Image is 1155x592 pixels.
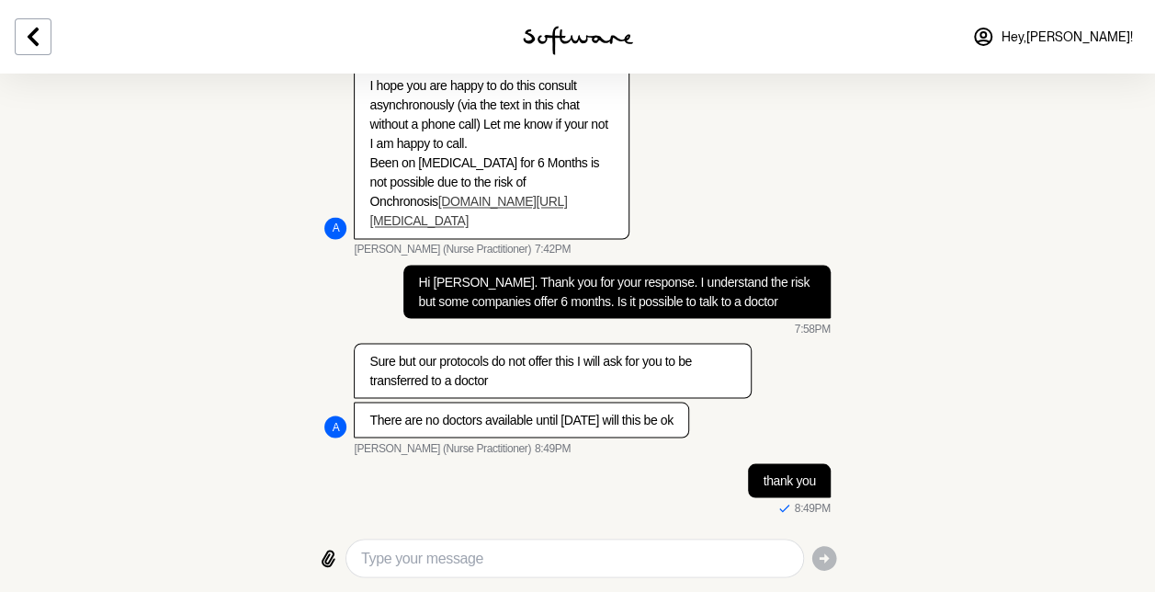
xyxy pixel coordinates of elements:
[795,501,831,516] time: 2025-09-20T10:49:03.515Z
[354,243,530,257] span: [PERSON_NAME] (Nurse Practitioner)
[354,441,530,456] span: [PERSON_NAME] (Nurse Practitioner)
[369,351,735,390] p: Sure but our protocols do not offer this I will ask for you to be transferred to a doctor
[324,217,346,239] div: Annie Butler (Nurse Practitioner)
[418,272,815,311] p: Hi [PERSON_NAME]. Thank you for your response. I understand the risk but some companies offer 6 m...
[324,416,346,438] div: A
[1002,29,1133,45] span: Hey, [PERSON_NAME] !
[961,15,1144,59] a: Hey,[PERSON_NAME]!
[535,243,571,257] time: 2025-09-20T09:42:28.346Z
[369,410,673,429] p: There are no doctors available until [DATE] will this be ok
[324,217,346,239] div: A
[369,18,614,231] p: Hi [PERSON_NAME], Its [PERSON_NAME] here great to catch up again to save time and disruption to y...
[324,416,346,438] div: Annie Butler (Nurse Practitioner)
[369,194,567,228] a: [DOMAIN_NAME][URL][MEDICAL_DATA]
[361,547,787,569] textarea: Type your message
[795,322,831,336] time: 2025-09-20T09:58:41.876Z
[763,471,815,490] p: thank you
[535,441,571,456] time: 2025-09-20T10:49:01.951Z
[523,26,633,55] img: software logo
